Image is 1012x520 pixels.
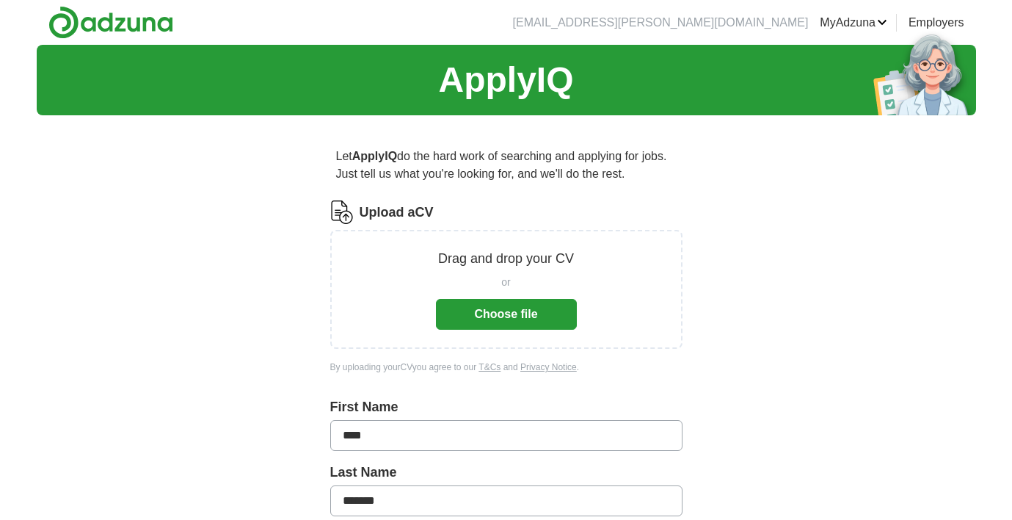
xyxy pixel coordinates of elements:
strong: ApplyIQ [352,150,397,162]
h1: ApplyIQ [438,54,573,106]
img: CV Icon [330,201,354,224]
p: Drag and drop your CV [438,249,574,269]
label: Last Name [330,463,682,483]
button: Choose file [436,299,577,330]
a: Privacy Notice [520,362,577,372]
a: Employers [909,14,964,32]
label: First Name [330,397,682,417]
a: T&Cs [478,362,500,372]
li: [EMAIL_ADDRESS][PERSON_NAME][DOMAIN_NAME] [513,14,809,32]
img: Adzuna logo [48,6,173,39]
a: MyAdzuna [820,14,887,32]
label: Upload a CV [360,203,434,223]
div: By uploading your CV you agree to our and . [330,361,682,374]
span: or [501,275,510,290]
p: Let do the hard work of searching and applying for jobs. Just tell us what you're looking for, an... [330,142,682,189]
